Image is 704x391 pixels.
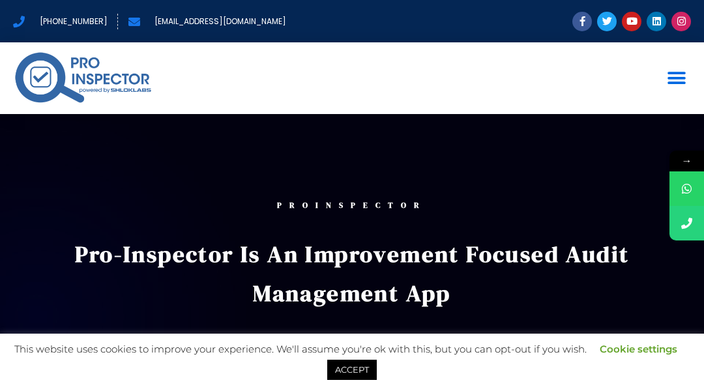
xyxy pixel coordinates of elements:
[128,14,287,29] a: [EMAIL_ADDRESS][DOMAIN_NAME]
[37,14,108,29] span: [PHONE_NUMBER]
[14,343,690,376] span: This website uses cookies to improve your experience. We'll assume you're ok with this, but you c...
[600,343,677,355] a: Cookie settings
[13,49,153,107] img: pro-inspector-logo
[50,201,654,209] div: PROINSPECTOR
[327,360,377,380] a: ACCEPT
[50,235,654,313] p: Pro-Inspector is an improvement focused audit management app
[662,63,691,93] div: Menu Toggle
[669,151,704,171] span: →
[151,14,286,29] span: [EMAIL_ADDRESS][DOMAIN_NAME]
